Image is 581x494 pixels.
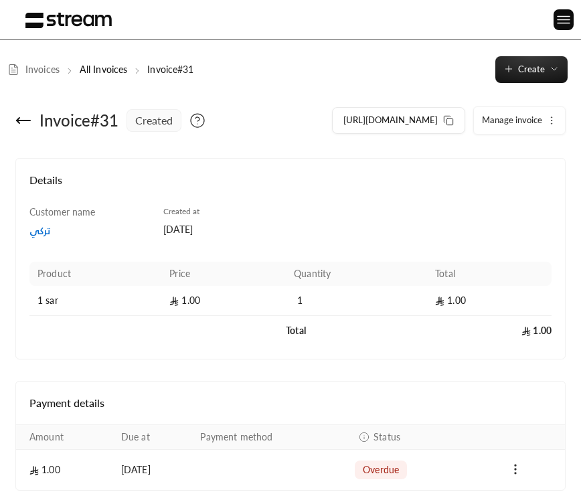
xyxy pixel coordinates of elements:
[29,172,552,201] h4: Details
[192,425,347,450] th: Payment method
[427,262,552,286] th: Total
[482,114,542,125] span: Manage invoice
[161,262,286,286] th: Price
[286,262,427,286] th: Quantity
[29,224,151,238] a: تركي
[29,262,161,286] th: Product
[363,463,399,477] span: overdue
[16,424,565,490] table: Payments
[163,223,285,236] div: [DATE]
[161,286,286,316] td: 1.00
[556,11,572,28] img: menu
[7,63,60,76] a: Invoices
[286,316,427,345] td: Total
[29,206,95,218] span: Customer name
[113,425,193,450] th: Due at
[39,110,118,131] div: Invoice # 31
[474,107,565,134] button: Manage invoice
[25,12,112,29] img: Logo
[343,114,438,127] span: [URL][DOMAIN_NAME]
[427,286,552,316] td: 1.00
[495,56,568,83] button: Create
[29,286,161,316] td: 1 sar
[294,294,307,307] span: 1
[80,64,127,75] a: All Invoices
[518,64,545,74] span: Create
[135,112,173,129] span: created
[16,425,113,450] th: Amount
[29,262,552,345] table: Products
[113,450,193,490] td: [DATE]
[16,450,113,490] td: 1.00
[163,206,199,216] span: Created at
[147,63,193,76] p: Invoice#31
[29,395,552,411] h4: Payment details
[427,316,552,345] td: 1.00
[7,63,194,76] nav: breadcrumb
[332,107,465,134] button: [URL][DOMAIN_NAME]
[373,430,400,444] span: Status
